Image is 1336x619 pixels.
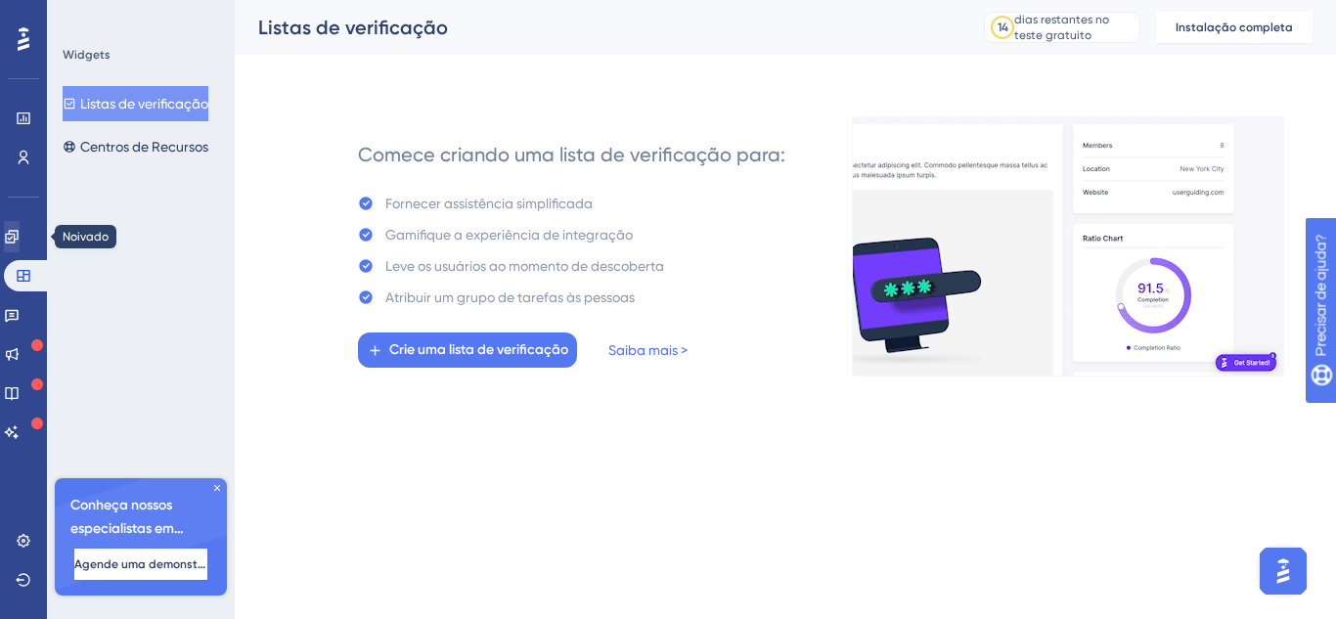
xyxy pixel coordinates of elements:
[389,341,568,358] font: Crie uma lista de verificação
[385,258,664,274] font: Leve os usuários ao momento de descoberta
[385,227,633,243] font: Gamifique a experiência de integração
[80,139,208,155] font: Centros de Recursos
[358,332,577,368] button: Crie uma lista de verificação
[1176,21,1293,34] font: Instalação completa
[63,86,208,121] button: Listas de verificação
[608,338,688,362] a: Saiba mais >
[998,21,1008,34] font: 14
[385,289,635,305] font: Atribuir um grupo de tarefas às pessoas
[1014,13,1109,42] font: dias restantes no teste gratuito
[74,557,231,571] font: Agende uma demonstração
[46,9,168,23] font: Precisar de ajuda?
[608,342,688,358] font: Saiba mais >
[70,497,184,560] font: Conheça nossos especialistas em integração 🎧
[358,143,785,166] font: Comece criando uma lista de verificação para:
[74,549,207,580] button: Agende uma demonstração
[852,116,1284,376] img: e28e67207451d1beac2d0b01ddd05b56.gif
[1156,12,1313,43] button: Instalação completa
[258,16,448,39] font: Listas de verificação
[80,96,208,111] font: Listas de verificação
[1254,542,1313,600] iframe: Iniciador do Assistente de IA do UserGuiding
[385,196,593,211] font: Fornecer assistência simplificada
[63,129,208,164] button: Centros de Recursos
[63,48,111,62] font: Widgets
